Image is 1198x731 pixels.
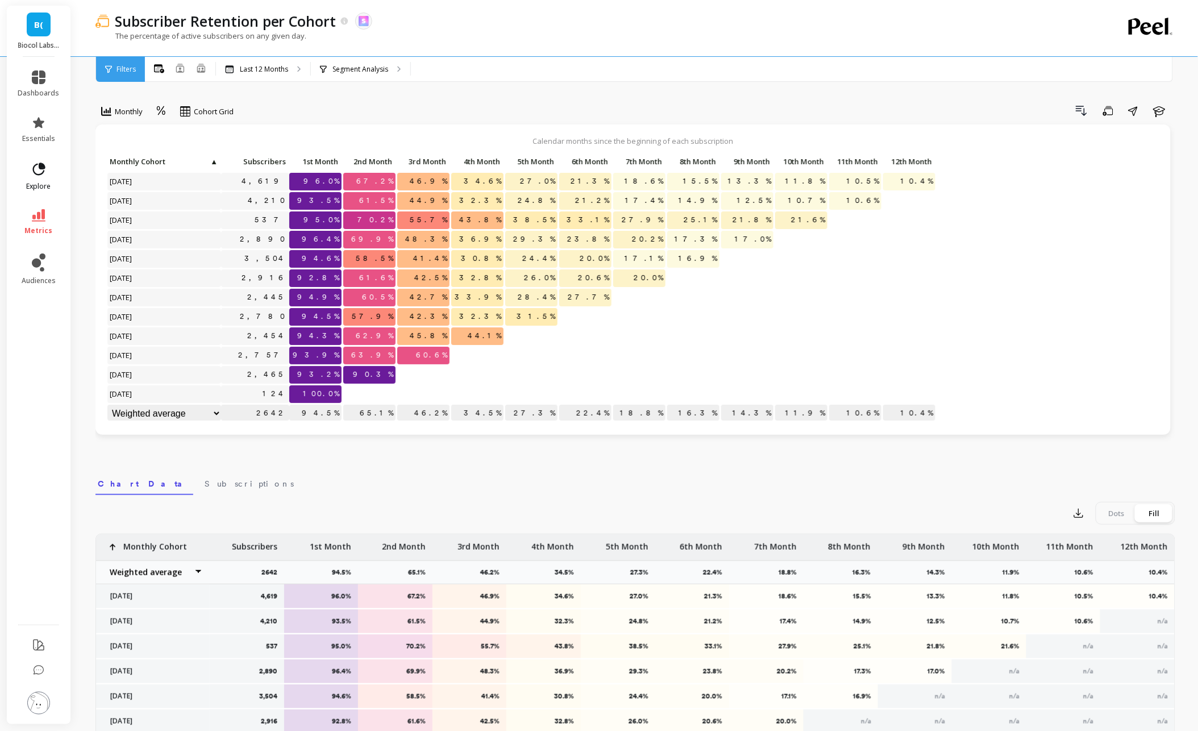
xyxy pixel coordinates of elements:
[107,173,135,190] span: [DATE]
[619,211,665,229] span: 27.9%
[663,717,723,726] p: 20.6%
[737,692,797,701] p: 17.1%
[107,308,135,325] span: [DATE]
[721,153,775,171] div: Toggle SortBy
[407,289,450,306] span: 42.7%
[514,642,574,651] p: 43.8%
[935,692,945,700] span: n/a
[289,153,342,169] p: 1st Month
[811,592,871,601] p: 15.5%
[564,211,612,229] span: 33.1%
[1009,717,1020,725] span: n/a
[221,153,274,171] div: Toggle SortBy
[110,157,209,166] span: Monthly Cohort
[1158,692,1168,700] span: n/a
[1034,592,1094,601] p: 10.5%
[115,11,336,31] p: Subscriber Retention per Cohort
[365,717,426,726] p: 61.6%
[735,192,773,209] span: 12.5%
[360,289,396,306] span: 60.5%
[221,405,289,422] p: 2642
[221,153,289,169] p: Subscribers
[451,153,505,171] div: Toggle SortBy
[972,534,1020,553] p: 10th Month
[622,173,665,190] span: 18.6%
[457,308,504,325] span: 32.3%
[27,692,50,715] img: profile picture
[775,153,827,169] p: 10th Month
[1108,592,1168,601] p: 10.4%
[107,192,135,209] span: [DATE]
[292,157,338,166] span: 1st Month
[561,157,608,166] span: 6th Month
[576,269,612,286] span: 20.6%
[261,568,284,577] p: 2642
[721,405,773,422] p: 14.3%
[411,250,450,267] span: 41.4%
[811,617,871,626] p: 14.9%
[505,405,558,422] p: 27.3%
[397,153,451,171] div: Toggle SortBy
[242,250,289,267] a: 3,504
[252,211,289,229] a: 537
[194,106,234,117] span: Cohort Grid
[397,405,450,422] p: 46.2%
[451,405,504,422] p: 34.5%
[301,385,342,402] span: 100.0%
[382,534,426,553] p: 2nd Month
[107,385,135,402] span: [DATE]
[959,617,1020,626] p: 10.7%
[588,642,648,651] p: 38.5%
[885,667,946,676] p: 17.0%
[103,717,203,726] p: [DATE]
[1083,692,1093,700] span: n/a
[365,592,426,601] p: 67.2%
[440,667,500,676] p: 48.3%
[103,642,203,651] p: [DATE]
[457,192,504,209] span: 32.3%
[1075,568,1100,577] p: 10.6%
[115,106,143,117] span: Monthly
[1046,534,1093,553] p: 11th Month
[885,157,932,166] span: 12th Month
[588,692,648,701] p: 24.4%
[440,617,500,626] p: 44.9%
[730,211,773,229] span: 21.8%
[343,153,397,171] div: Toggle SortBy
[407,308,450,325] span: 42.3%
[440,642,500,651] p: 55.7%
[959,592,1020,601] p: 11.8%
[349,231,396,248] span: 69.9%
[1009,692,1020,700] span: n/a
[514,592,574,601] p: 34.6%
[663,667,723,676] p: 23.8%
[779,568,804,577] p: 18.8%
[107,231,135,248] span: [DATE]
[107,269,135,286] span: [DATE]
[357,192,396,209] span: 61.5%
[290,347,342,364] span: 93.9%
[209,157,218,166] span: ▲
[239,269,289,286] a: 2,916
[403,231,450,248] span: 48.3%
[737,617,797,626] p: 17.4%
[726,173,773,190] span: 13.3%
[461,173,504,190] span: 34.6%
[829,153,881,169] p: 11th Month
[559,405,612,422] p: 22.4%
[295,289,342,306] span: 94.9%
[245,327,289,344] a: 2,454
[95,31,306,41] p: The percentage of active subscribers on any given day.
[568,173,612,190] span: 21.3%
[452,289,504,306] span: 33.9%
[292,642,352,651] p: 95.0%
[351,366,396,383] span: 90.3%
[902,534,945,553] p: 9th Month
[1158,617,1168,625] span: n/a
[123,534,187,553] p: Monthly Cohort
[400,157,446,166] span: 3rd Month
[246,192,289,209] a: 4,210
[107,153,221,169] p: Monthly Cohort
[365,692,426,701] p: 58.5%
[295,269,342,286] span: 92.8%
